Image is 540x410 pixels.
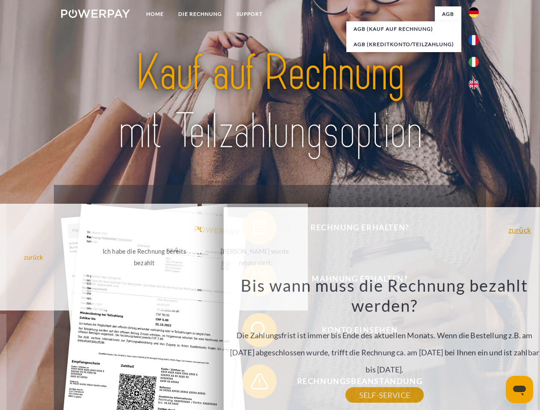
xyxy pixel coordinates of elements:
img: it [469,57,479,67]
div: Ich habe die Rechnung bereits bezahlt [96,246,192,269]
img: fr [469,35,479,45]
a: DIE RECHNUNG [171,6,229,22]
a: Home [139,6,171,22]
iframe: Schaltfläche zum Öffnen des Messaging-Fensters [506,376,533,403]
a: SUPPORT [229,6,270,22]
img: title-powerpay_de.svg [82,41,458,164]
a: agb [435,6,461,22]
a: AGB (Kauf auf Rechnung) [346,21,461,37]
img: de [469,7,479,18]
a: AGB (Kreditkonto/Teilzahlung) [346,37,461,52]
a: zurück [508,226,531,234]
div: [PERSON_NAME] wurde retourniert [207,246,303,269]
img: en [469,79,479,89]
a: SELF-SERVICE [345,387,424,403]
img: logo-powerpay-white.svg [61,9,130,18]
